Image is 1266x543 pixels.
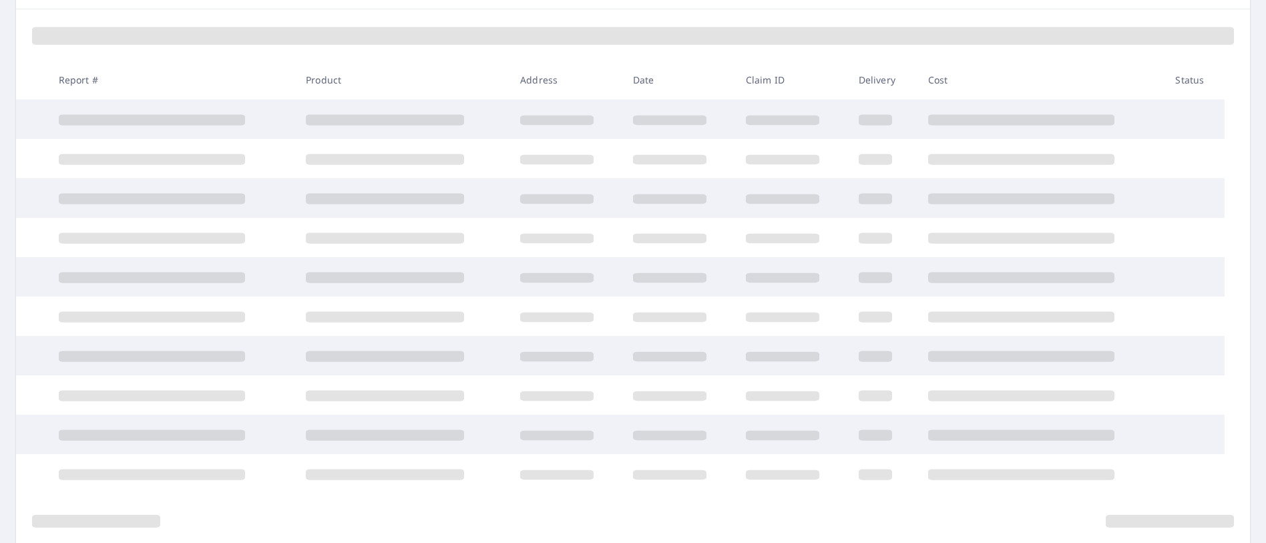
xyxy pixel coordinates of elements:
th: Date [622,60,735,100]
th: Delivery [848,60,917,100]
th: Product [295,60,509,100]
th: Address [509,60,622,100]
th: Claim ID [735,60,848,100]
th: Cost [917,60,1165,100]
th: Status [1165,60,1224,100]
th: Report # [48,60,295,100]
